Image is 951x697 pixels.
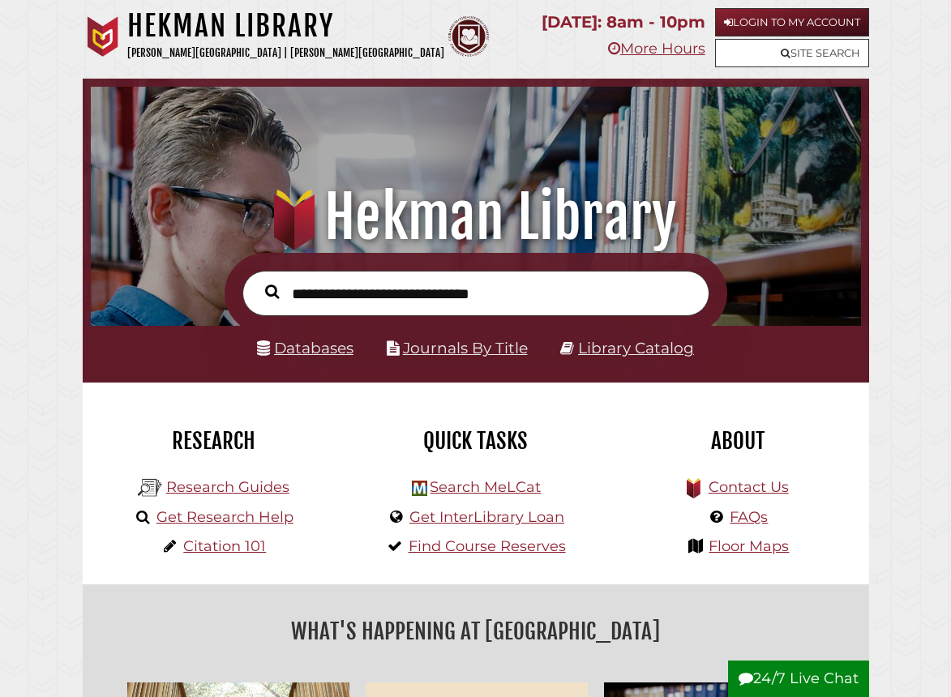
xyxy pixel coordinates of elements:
h2: What's Happening at [GEOGRAPHIC_DATA] [95,613,857,650]
button: Search [257,281,287,303]
a: FAQs [730,508,768,526]
img: Calvin University [83,16,123,57]
a: Floor Maps [709,537,789,555]
a: Library Catalog [578,339,694,357]
h2: Quick Tasks [357,427,594,455]
img: Hekman Library Logo [412,481,427,496]
i: Search [265,284,279,300]
a: Search MeLCat [430,478,541,496]
h2: About [619,427,856,455]
h1: Hekman Library [127,8,444,44]
a: Citation 101 [183,537,266,555]
a: Databases [257,339,353,357]
a: Find Course Reserves [409,537,566,555]
p: [DATE]: 8am - 10pm [542,8,705,36]
a: Journals By Title [403,339,528,357]
a: Contact Us [709,478,789,496]
img: Hekman Library Logo [138,476,162,500]
h1: Hekman Library [105,182,846,253]
a: Research Guides [166,478,289,496]
a: Get Research Help [156,508,293,526]
p: [PERSON_NAME][GEOGRAPHIC_DATA] | [PERSON_NAME][GEOGRAPHIC_DATA] [127,44,444,62]
h2: Research [95,427,332,455]
img: Calvin Theological Seminary [448,16,489,57]
a: Login to My Account [715,8,869,36]
a: Site Search [715,39,869,67]
a: More Hours [608,40,705,58]
a: Get InterLibrary Loan [409,508,564,526]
